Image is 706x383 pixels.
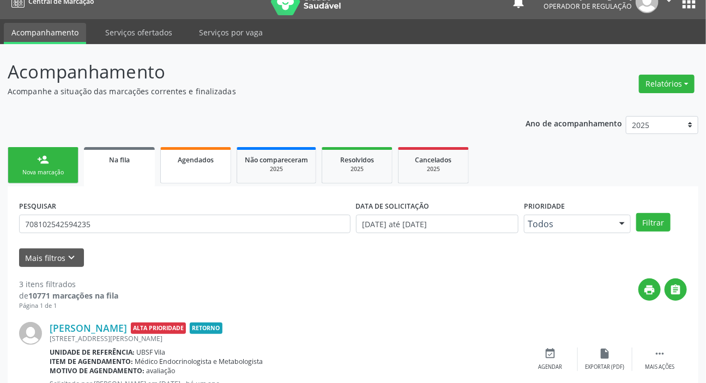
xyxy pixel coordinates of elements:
div: 3 itens filtrados [19,278,118,290]
button: print [638,278,661,301]
p: Acompanhe a situação das marcações correntes e finalizadas [8,86,491,97]
span: Todos [528,218,608,229]
div: Agendar [539,363,563,371]
div: person_add [37,154,49,166]
div: 2025 [245,165,308,173]
div: Nova marcação [16,168,70,177]
i: insert_drive_file [599,348,611,360]
strong: 10771 marcações na fila [28,290,118,301]
div: [STREET_ADDRESS][PERSON_NAME] [50,334,523,343]
span: Alta Prioridade [131,323,186,334]
b: Item de agendamento: [50,357,133,366]
a: Serviços ofertados [98,23,180,42]
i:  [654,348,666,360]
a: Serviços por vaga [191,23,270,42]
span: Agendados [178,155,214,165]
a: [PERSON_NAME] [50,322,127,334]
span: Cancelados [415,155,452,165]
span: avaliação [147,366,176,375]
span: Não compareceram [245,155,308,165]
b: Unidade de referência: [50,348,135,357]
div: de [19,290,118,301]
div: Exportar (PDF) [586,363,625,371]
span: Na fila [109,155,130,165]
button: Filtrar [636,213,671,232]
div: 2025 [406,165,461,173]
label: DATA DE SOLICITAÇÃO [356,198,430,215]
p: Ano de acompanhamento [526,116,622,130]
span: Resolvidos [340,155,374,165]
div: Página 1 de 1 [19,301,118,311]
a: Acompanhamento [4,23,86,44]
button: Relatórios [639,75,695,93]
span: Retorno [190,323,222,334]
button:  [665,278,687,301]
label: PESQUISAR [19,198,56,215]
label: Prioridade [524,198,565,215]
p: Acompanhamento [8,58,491,86]
span: UBSF Vila [137,348,166,357]
div: 2025 [330,165,384,173]
button: Mais filtroskeyboard_arrow_down [19,248,84,268]
span: Operador de regulação [544,2,632,11]
span: Médico Endocrinologista e Metabologista [135,357,263,366]
input: Nome, CNS [19,215,351,233]
img: img [19,322,42,345]
b: Motivo de agendamento: [50,366,144,375]
i: keyboard_arrow_down [66,252,78,264]
i: print [644,284,656,296]
i: event_available [545,348,557,360]
div: Mais ações [645,363,674,371]
i:  [670,284,682,296]
input: Selecione um intervalo [356,215,519,233]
